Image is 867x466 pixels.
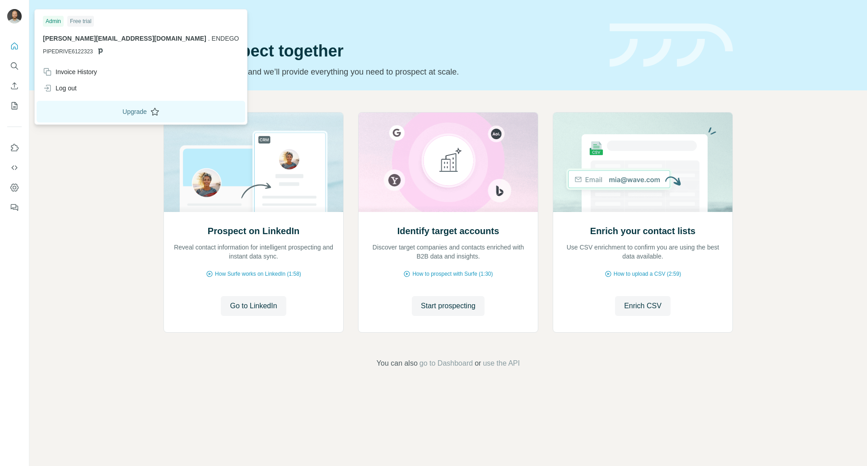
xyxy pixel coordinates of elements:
span: PIPEDRIVE6122323 [43,47,93,56]
span: [PERSON_NAME][EMAIL_ADDRESS][DOMAIN_NAME] [43,35,206,42]
h2: Prospect on LinkedIn [208,225,299,237]
button: use the API [483,358,520,369]
button: Use Surfe API [7,160,22,176]
button: Go to LinkedIn [221,296,286,316]
span: How Surfe works on LinkedIn (1:58) [215,270,301,278]
span: Go to LinkedIn [230,301,277,311]
button: Search [7,58,22,74]
span: How to prospect with Surfe (1:30) [412,270,493,278]
h2: Enrich your contact lists [590,225,695,237]
button: Dashboard [7,179,22,196]
div: Free trial [67,16,94,27]
span: How to upload a CSV (2:59) [614,270,681,278]
span: . [208,35,210,42]
span: Enrich CSV [624,301,662,311]
p: Discover target companies and contacts enriched with B2B data and insights. [368,243,529,261]
span: or [475,358,481,369]
div: Log out [43,84,77,93]
div: Quick start [163,17,599,26]
button: Feedback [7,199,22,216]
span: ENDEGO [212,35,239,42]
button: Use Surfe on LinkedIn [7,140,22,156]
img: Identify target accounts [358,113,538,212]
img: Enrich your contact lists [553,113,733,212]
h2: Identify target accounts [397,225,499,237]
p: Pick your starting point and we’ll provide everything you need to prospect at scale. [163,66,599,78]
button: go to Dashboard [420,358,473,369]
div: Invoice History [43,67,97,76]
button: Quick start [7,38,22,54]
span: You can also [377,358,418,369]
button: My lists [7,98,22,114]
img: Avatar [7,9,22,24]
p: Reveal contact information for intelligent prospecting and instant data sync. [173,243,334,261]
img: banner [610,24,733,67]
img: Prospect on LinkedIn [163,113,344,212]
h1: Let’s prospect together [163,42,599,60]
button: Start prospecting [412,296,485,316]
button: Enrich CSV [615,296,671,316]
span: Start prospecting [421,301,475,311]
button: Enrich CSV [7,78,22,94]
p: Use CSV enrichment to confirm you are using the best data available. [562,243,723,261]
button: Upgrade [37,101,245,122]
div: Admin [43,16,64,27]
